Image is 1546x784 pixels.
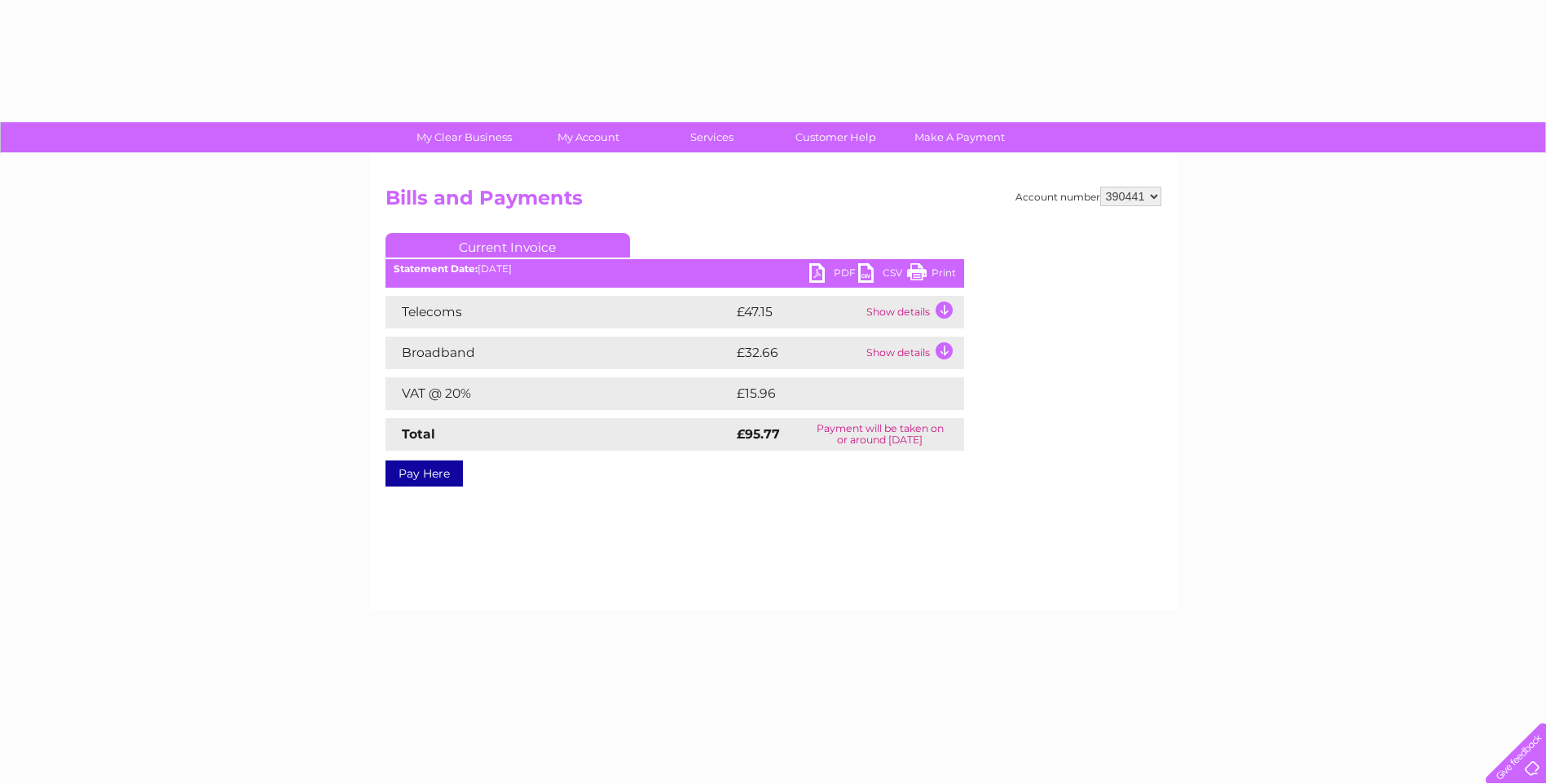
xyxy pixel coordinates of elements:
td: Payment will be taken on or around [DATE] [796,418,964,451]
td: £15.96 [733,377,930,410]
a: Services [645,122,779,152]
a: Make A Payment [892,122,1027,152]
a: Print [907,263,956,287]
a: My Clear Business [397,122,531,152]
div: Account number [1015,187,1161,206]
td: Telecoms [385,296,733,328]
div: [DATE] [385,263,964,275]
h2: Bills and Payments [385,187,1161,218]
td: VAT @ 20% [385,377,733,410]
strong: £95.77 [737,426,780,442]
a: Customer Help [769,122,903,152]
td: Show details [862,337,964,369]
b: Statement Date: [394,262,478,275]
a: My Account [521,122,655,152]
a: PDF [809,263,858,287]
td: £47.15 [733,296,862,328]
a: Pay Here [385,460,463,487]
a: CSV [858,263,907,287]
strong: Total [402,426,435,442]
a: Current Invoice [385,233,630,258]
td: £32.66 [733,337,862,369]
td: Broadband [385,337,733,369]
td: Show details [862,296,964,328]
